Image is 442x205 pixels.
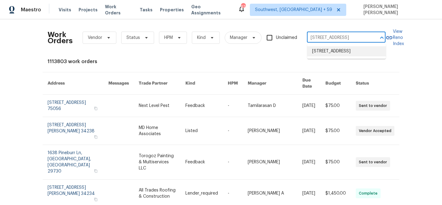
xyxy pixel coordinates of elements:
span: Tasks [140,8,153,12]
th: Manager [243,72,297,95]
span: Geo Assignments [191,4,231,16]
th: Messages [103,72,134,95]
th: Status [351,72,399,95]
span: Status [126,35,140,41]
td: Feedback [180,145,223,180]
span: Properties [160,7,184,13]
span: [PERSON_NAME] [PERSON_NAME] [361,4,433,16]
td: MD Home Associates [134,117,181,145]
span: Unclaimed [276,35,297,41]
th: Due Date [297,72,320,95]
th: Trade Partner [134,72,181,95]
input: Enter in an address [307,33,368,43]
button: Copy Address [93,168,99,174]
td: Listed [180,117,223,145]
th: Address [43,72,103,95]
h2: Work Orders [48,32,73,44]
button: Copy Address [93,197,99,202]
span: HPM [164,35,173,41]
td: - [223,145,243,180]
td: - [223,95,243,117]
td: Next Level Pest [134,95,181,117]
button: Copy Address [93,134,99,140]
span: Projects [79,7,98,13]
li: [STREET_ADDRESS] [307,46,386,56]
span: Maestro [21,7,41,13]
td: [PERSON_NAME] [243,145,297,180]
span: Vendor [88,35,102,41]
span: Kind [197,35,206,41]
td: Torogoz Painting & Multiservices LLC [134,145,181,180]
span: Manager [230,35,247,41]
button: Close [378,33,386,42]
button: Copy Address [93,106,99,111]
td: Feedback [180,95,223,117]
td: Tamilarasan D [243,95,297,117]
td: - [223,117,243,145]
span: Southwest, [GEOGRAPHIC_DATA] + 59 [255,7,332,13]
td: [PERSON_NAME] [243,117,297,145]
div: 1113803 work orders [48,59,394,65]
span: Visits [59,7,71,13]
a: View Reno Index [386,28,404,47]
th: Budget [320,72,351,95]
span: Work Orders [105,4,132,16]
th: HPM [223,72,243,95]
th: Kind [180,72,223,95]
div: 674 [241,4,245,10]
